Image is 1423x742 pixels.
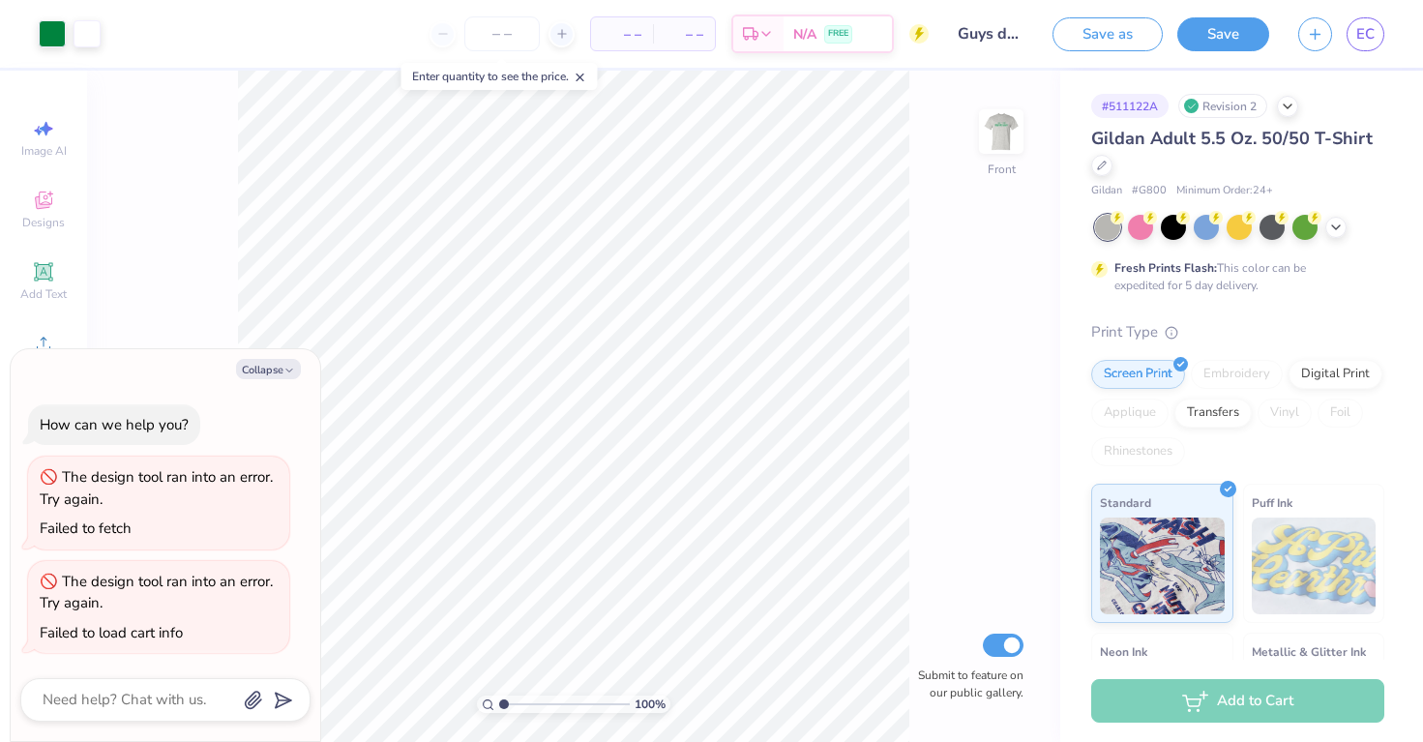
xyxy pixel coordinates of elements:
[40,572,273,613] div: The design tool ran into an error. Try again.
[1100,518,1225,614] img: Standard
[1091,127,1373,150] span: Gildan Adult 5.5 Oz. 50/50 T-Shirt
[1132,183,1167,199] span: # G800
[1091,94,1169,118] div: # 511122A
[1318,399,1363,428] div: Foil
[1176,183,1273,199] span: Minimum Order: 24 +
[1091,399,1169,428] div: Applique
[1100,492,1151,513] span: Standard
[1289,360,1382,389] div: Digital Print
[1347,17,1384,51] a: EC
[828,27,848,41] span: FREE
[1252,492,1292,513] span: Puff Ink
[1191,360,1283,389] div: Embroidery
[988,161,1016,178] div: Front
[1114,260,1217,276] strong: Fresh Prints Flash:
[21,143,67,159] span: Image AI
[793,24,816,45] span: N/A
[635,696,666,713] span: 100 %
[40,467,273,509] div: The design tool ran into an error. Try again.
[1100,641,1147,662] span: Neon Ink
[1091,437,1185,466] div: Rhinestones
[1252,518,1377,614] img: Puff Ink
[1258,399,1312,428] div: Vinyl
[1177,17,1269,51] button: Save
[1114,259,1352,294] div: This color can be expedited for 5 day delivery.
[464,16,540,51] input: – –
[1091,183,1122,199] span: Gildan
[603,24,641,45] span: – –
[907,667,1023,701] label: Submit to feature on our public gallery.
[1252,641,1366,662] span: Metallic & Glitter Ink
[943,15,1038,53] input: Untitled Design
[1052,17,1163,51] button: Save as
[982,112,1021,151] img: Front
[1178,94,1267,118] div: Revision 2
[236,359,301,379] button: Collapse
[1174,399,1252,428] div: Transfers
[1091,321,1384,343] div: Print Type
[1091,360,1185,389] div: Screen Print
[401,63,598,90] div: Enter quantity to see the price.
[22,215,65,230] span: Designs
[40,415,189,434] div: How can we help you?
[40,623,183,642] div: Failed to load cart info
[40,519,132,538] div: Failed to fetch
[1356,23,1375,45] span: EC
[665,24,703,45] span: – –
[20,286,67,302] span: Add Text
